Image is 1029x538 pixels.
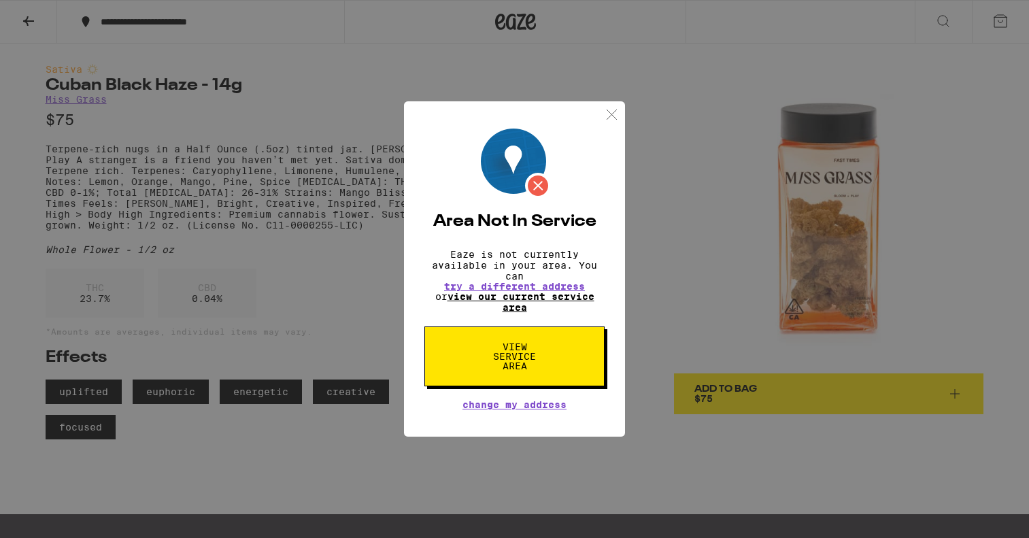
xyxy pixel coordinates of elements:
a: View Service Area [424,341,605,352]
button: View Service Area [424,326,605,386]
span: Hi. Need any help? [8,10,98,20]
h2: Area Not In Service [424,214,605,230]
p: Eaze is not currently available in your area. You can or [424,249,605,313]
img: Location [481,129,551,199]
span: View Service Area [479,342,550,371]
button: Change My Address [462,400,567,409]
button: try a different address [444,282,585,291]
a: view our current service area [448,291,594,313]
img: close.svg [603,106,620,123]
